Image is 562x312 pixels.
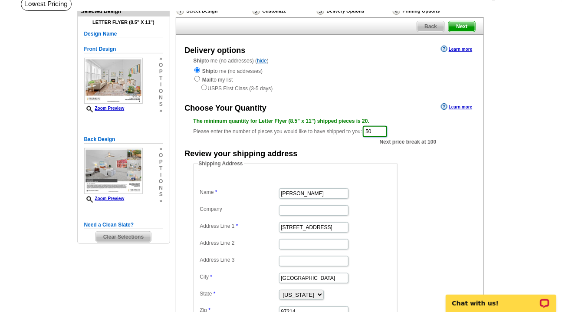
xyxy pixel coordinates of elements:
[200,273,278,281] label: City
[84,20,163,25] h4: Letter Flyer (8.5" x 11")
[159,75,163,82] span: t
[200,222,278,230] label: Address Line 1
[317,7,324,15] img: Delivery Options
[194,84,466,92] div: USPS First Class (3-5 days)
[159,198,163,204] span: »
[316,7,392,17] div: Delivery Options
[84,58,143,104] img: small-thumb.jpg
[449,21,475,32] span: Next
[78,7,170,15] div: Selected Design
[159,165,163,172] span: t
[194,66,466,92] div: to me (no addresses) to my list
[176,57,483,92] div: to me (no addresses) ( )
[84,106,125,111] a: Zoom Preview
[417,21,444,32] span: Back
[185,148,298,160] div: Review your shipping address
[159,88,163,95] span: o
[202,68,214,74] strong: Ship
[159,178,163,185] span: o
[185,102,266,114] div: Choose Your Quantity
[176,7,252,17] div: Select Design
[200,188,278,196] label: Name
[159,56,163,62] span: »
[159,69,163,75] span: p
[159,185,163,191] span: n
[380,138,437,146] span: Next price break at 100
[200,205,278,213] label: Company
[393,7,400,15] img: Printing Options & Summary
[159,62,163,69] span: o
[159,101,163,108] span: s
[159,82,163,88] span: i
[441,46,472,53] a: Learn more
[200,239,278,247] label: Address Line 2
[84,221,163,229] h5: Need a Clean Slate?
[252,7,316,15] div: Customize
[84,196,125,201] a: Zoom Preview
[84,30,163,38] h5: Design Name
[159,95,163,101] span: n
[194,117,466,138] div: Please enter the number of pieces you would like to have shipped to you:
[253,7,260,15] img: Customize
[194,117,466,125] div: The minimum quantity for Letter Flyer (8.5" x 11") shipped pieces is 20.
[159,146,163,152] span: »
[159,108,163,114] span: »
[198,160,244,167] legend: Shipping Address
[177,7,184,15] img: Select Design
[194,58,205,64] strong: Ship
[84,135,163,144] h5: Back Design
[441,103,472,110] a: Learn more
[185,45,246,56] div: Delivery options
[159,152,163,159] span: o
[84,148,143,194] img: small-thumb.jpg
[200,290,278,298] label: State
[159,172,163,178] span: i
[84,45,163,53] h5: Front Design
[417,21,445,32] a: Back
[440,285,562,312] iframe: LiveChat chat widget
[202,77,212,83] strong: Mail
[257,58,267,64] a: hide
[159,159,163,165] span: p
[96,232,151,242] span: Clear Selections
[200,256,278,264] label: Address Line 3
[159,191,163,198] span: s
[392,7,469,15] div: Printing Options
